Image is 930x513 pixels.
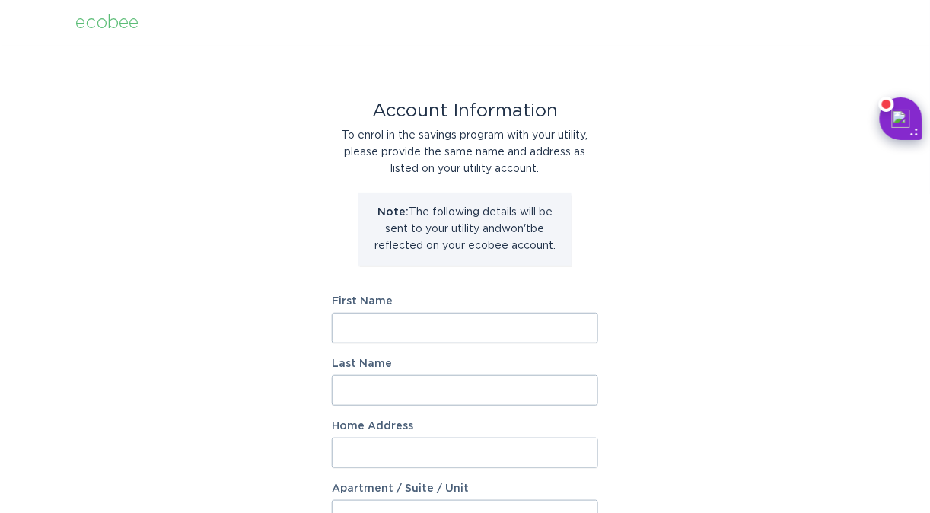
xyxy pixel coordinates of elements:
[332,296,598,307] label: First Name
[332,103,598,119] div: Account Information
[75,14,139,31] div: ecobee
[332,358,598,369] label: Last Name
[377,207,409,218] strong: Note:
[332,127,598,177] div: To enrol in the savings program with your utility, please provide the same name and address as li...
[332,483,598,494] label: Apartment / Suite / Unit
[332,421,598,432] label: Home Address
[370,204,560,254] p: The following details will be sent to your utility and won't be reflected on your ecobee account.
